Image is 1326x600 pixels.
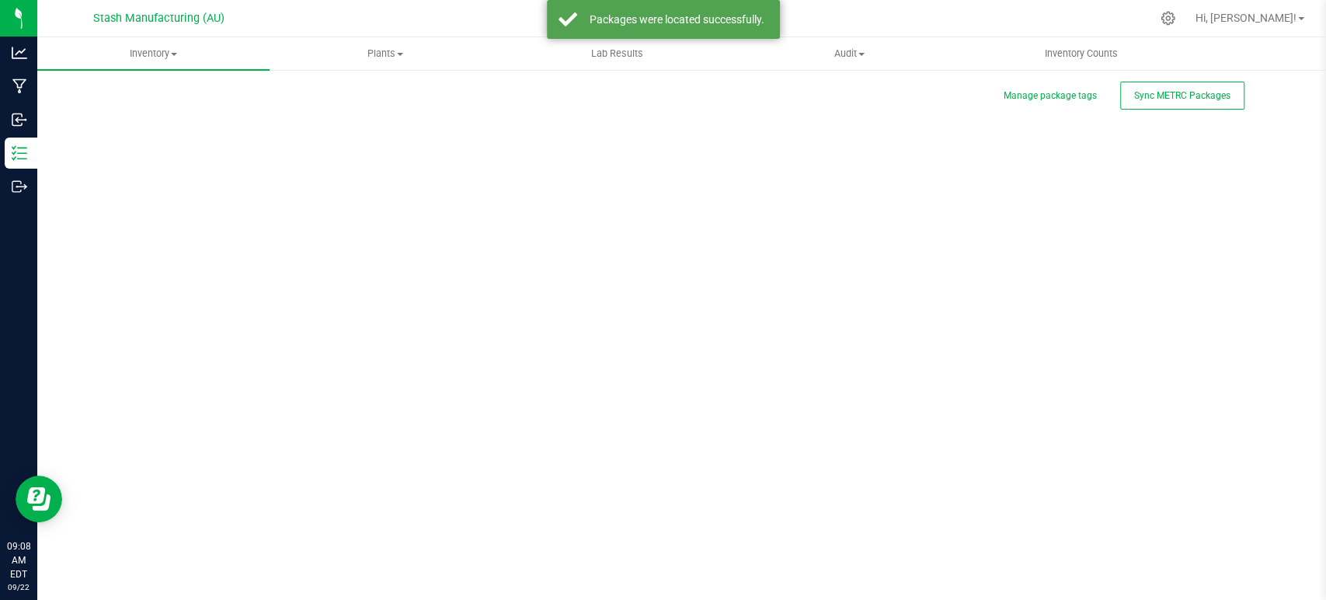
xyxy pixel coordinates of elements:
span: Stash Manufacturing (AU) [93,12,224,25]
span: Hi, [PERSON_NAME]! [1195,12,1296,24]
span: Lab Results [570,47,664,61]
inline-svg: Inventory [12,145,27,161]
a: Audit [733,37,966,70]
a: Inventory Counts [965,37,1197,70]
p: 09/22 [7,581,30,593]
iframe: Resource center [16,476,62,522]
inline-svg: Outbound [12,179,27,194]
div: Packages were located successfully. [586,12,768,27]
button: Sync METRC Packages [1120,82,1244,110]
button: Manage package tags [1004,89,1097,103]
span: Inventory [37,47,270,61]
p: 09:08 AM EDT [7,539,30,581]
inline-svg: Manufacturing [12,78,27,94]
span: Plants [270,47,501,61]
div: Manage settings [1158,11,1178,26]
inline-svg: Inbound [12,112,27,127]
a: Inventory [37,37,270,70]
a: Lab Results [501,37,733,70]
span: Inventory Counts [1024,47,1139,61]
inline-svg: Analytics [12,45,27,61]
span: Audit [734,47,965,61]
a: Plants [270,37,502,70]
span: Sync METRC Packages [1134,90,1230,101]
